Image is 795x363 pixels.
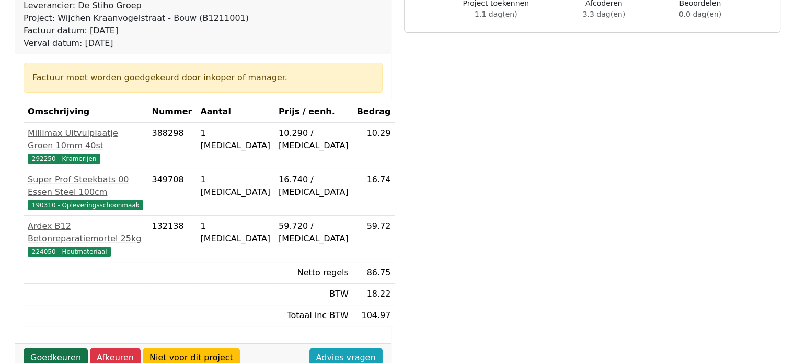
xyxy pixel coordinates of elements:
[353,169,395,216] td: 16.74
[279,220,349,245] div: 59.720 / [MEDICAL_DATA]
[353,216,395,262] td: 59.72
[274,101,353,123] th: Prijs / eenh.
[24,25,249,37] div: Factuur datum: [DATE]
[200,220,270,245] div: 1 [MEDICAL_DATA]
[28,200,143,210] span: 190310 - Opleveringsschoonmaak
[28,220,143,245] div: Ardex B12 Betonreparatiemortel 25kg
[274,284,353,305] td: BTW
[28,173,143,198] div: Super Prof Steekbats 00 Essen Steel 100cm
[353,305,395,326] td: 104.97
[353,284,395,305] td: 18.22
[274,305,353,326] td: Totaal inc BTW
[679,10,721,18] span: 0.0 dag(en)
[274,262,353,284] td: Netto regels
[583,10,625,18] span: 3.3 dag(en)
[200,173,270,198] div: 1 [MEDICAL_DATA]
[279,127,349,152] div: 10.290 / [MEDICAL_DATA]
[28,127,143,152] div: Millimax Uitvulplaatje Groen 10mm 40st
[28,173,143,211] a: Super Prof Steekbats 00 Essen Steel 100cm190310 - Opleveringsschoonmaak
[353,101,395,123] th: Bedrag
[200,127,270,152] div: 1 [MEDICAL_DATA]
[147,169,196,216] td: 349708
[28,220,143,257] a: Ardex B12 Betonreparatiemortel 25kg224050 - Houtmateriaal
[147,123,196,169] td: 388298
[28,127,143,165] a: Millimax Uitvulplaatje Groen 10mm 40st292250 - Kramerijen
[147,216,196,262] td: 132138
[353,123,395,169] td: 10.29
[353,262,395,284] td: 86.75
[279,173,349,198] div: 16.740 / [MEDICAL_DATA]
[147,101,196,123] th: Nummer
[32,72,374,84] div: Factuur moet worden goedgekeurd door inkoper of manager.
[28,154,100,164] span: 292250 - Kramerijen
[28,247,111,257] span: 224050 - Houtmateriaal
[24,101,147,123] th: Omschrijving
[475,10,517,18] span: 1.1 dag(en)
[196,101,274,123] th: Aantal
[24,37,249,50] div: Verval datum: [DATE]
[24,12,249,25] div: Project: Wijchen Kraanvogelstraat - Bouw (B1211001)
